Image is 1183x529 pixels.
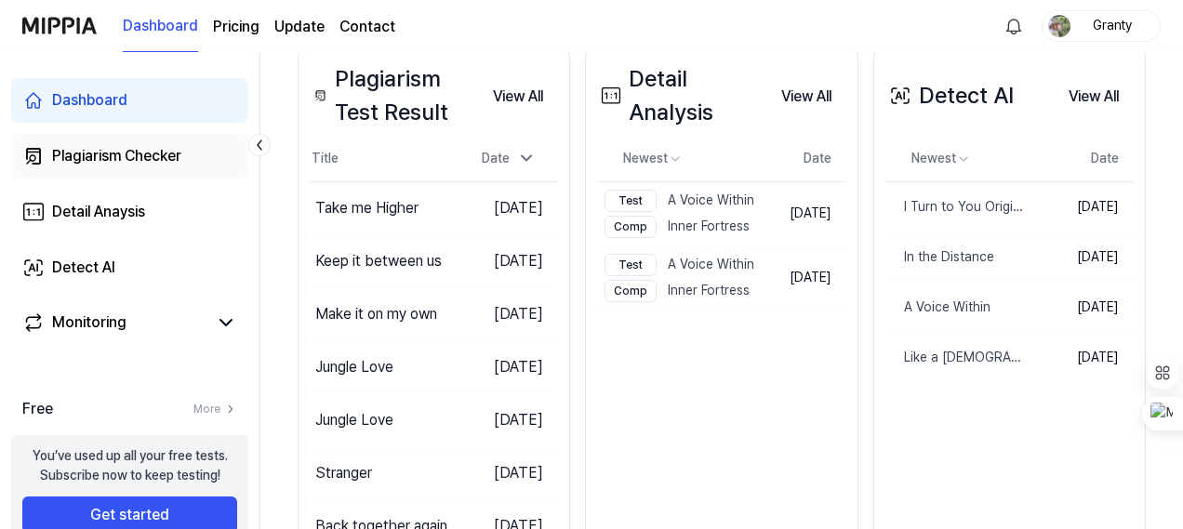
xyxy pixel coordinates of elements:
td: [DATE] [459,393,558,446]
th: Title [310,137,459,181]
div: Like a [DEMOGRAPHIC_DATA] [885,348,1026,367]
a: Dashboard [11,78,248,123]
a: Contact [339,16,395,38]
div: Comp [605,280,657,302]
div: Jungle Love [315,409,393,431]
button: View All [478,78,558,115]
img: 알림 [1003,15,1025,37]
td: [DATE] [459,234,558,287]
div: Date [474,143,543,174]
div: A Voice Within [605,254,754,276]
a: I Turn to You Original Version [885,182,1026,231]
div: Detect AI [885,79,1014,112]
a: Like a [DEMOGRAPHIC_DATA] [885,333,1026,382]
div: Monitoring [52,311,126,334]
td: [DATE] [459,181,558,234]
div: Granty [1076,15,1149,35]
th: Date [775,137,846,181]
span: Free [22,398,53,420]
div: Detect AI [52,257,115,279]
a: Pricing [213,16,259,38]
a: A Voice Within [885,283,1026,332]
td: [DATE] [1026,332,1134,382]
a: View All [478,77,558,115]
div: A Voice Within [885,298,990,317]
th: Date [1026,137,1134,181]
div: Keep it between us [315,250,442,272]
td: [DATE] [1026,231,1134,282]
a: More [193,401,237,417]
div: Plagiarism Checker [52,145,181,167]
a: Monitoring [22,311,207,334]
img: profile [1048,15,1070,37]
div: I Turn to You Original Version [885,197,1026,217]
div: Test [605,254,657,276]
div: You’ve used up all your free tests. Subscribe now to keep testing! [33,446,228,485]
td: [DATE] [775,181,846,245]
a: TestA Voice WithinCompInner Fortress [597,182,774,245]
div: Jungle Love [315,356,393,378]
div: Comp [605,216,657,238]
div: Make it on my own [315,303,437,325]
div: Dashboard [52,89,127,112]
a: Detect AI [11,245,248,290]
div: Detail Anaysis [52,201,145,223]
button: profileGranty [1042,10,1161,42]
div: Test [605,190,657,212]
td: [DATE] [1026,181,1134,231]
button: View All [766,78,846,115]
a: In the Distance [885,232,1026,282]
div: Inner Fortress [605,216,754,238]
div: Detail Analysis [597,62,765,129]
div: Stranger [315,462,372,484]
div: In the Distance [885,247,994,267]
div: Plagiarism Test Result [310,62,478,129]
a: View All [1054,77,1134,115]
td: [DATE] [775,245,846,310]
a: Plagiarism Checker [11,134,248,179]
a: TestA Voice WithinCompInner Fortress [597,246,774,310]
a: Dashboard [123,1,198,52]
a: Detail Anaysis [11,190,248,234]
div: Take me Higher [315,197,419,219]
td: [DATE] [459,287,558,340]
a: Update [274,16,325,38]
td: [DATE] [459,446,558,499]
button: View All [1054,78,1134,115]
div: A Voice Within [605,190,754,212]
td: [DATE] [1026,282,1134,332]
td: [DATE] [459,340,558,393]
div: Inner Fortress [605,280,754,302]
a: View All [766,77,846,115]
